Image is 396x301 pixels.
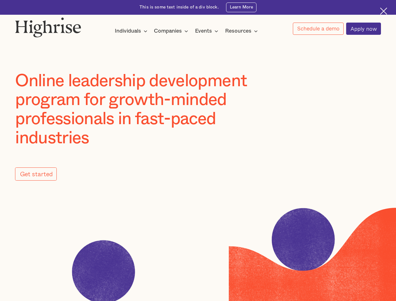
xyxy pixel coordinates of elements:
[115,27,141,35] div: Individuals
[346,23,381,35] a: Apply now
[15,72,282,148] h1: Online leadership development program for growth-minded professionals in fast-paced industries
[293,23,344,35] a: Schedule a demo
[225,27,251,35] div: Resources
[226,3,256,12] a: Learn More
[15,17,81,37] img: Highrise logo
[140,4,219,10] div: This is some text inside of a div block.
[195,27,220,35] div: Events
[154,27,182,35] div: Companies
[115,27,149,35] div: Individuals
[15,167,57,181] a: Get started
[380,8,387,15] img: Cross icon
[154,27,190,35] div: Companies
[195,27,212,35] div: Events
[225,27,260,35] div: Resources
